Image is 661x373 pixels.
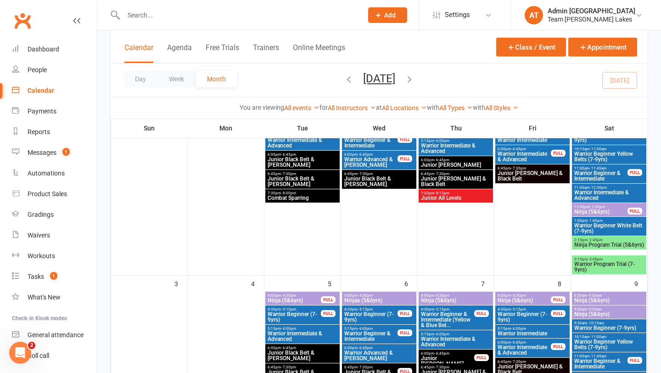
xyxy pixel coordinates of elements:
span: 6:00pm [267,346,338,350]
div: 9 [634,276,647,291]
div: FULL [398,310,412,317]
a: Reports [12,122,97,142]
span: Junior [PERSON_NAME] [420,356,475,367]
span: Warrior Beginner & Intermediate [574,358,628,369]
span: Warrior Beginner Yellow Belts (7-9yrs) [574,339,644,350]
span: 6:45pm [267,365,338,369]
a: All Instructors [328,104,376,112]
a: Workouts [12,246,97,266]
span: - 6:45pm [511,340,526,345]
div: Team [PERSON_NAME] Lakes [548,15,635,23]
span: Warrior Advanced & [PERSON_NAME] [344,157,398,168]
span: - 6:00pm [434,332,449,336]
span: 4:30pm [497,307,551,311]
th: Fri [494,119,571,138]
span: 2 [28,342,35,349]
span: - 1:45pm [588,219,603,223]
span: - 5:15pm [511,307,526,311]
span: - 4:30pm [511,294,526,298]
span: Ninja (5&6yrs) [497,298,551,303]
a: All Types [439,104,473,112]
span: Warrior Intermediate & Advanced [267,137,338,148]
span: Junior Black Belt & [PERSON_NAME] [267,350,338,361]
a: Messages 1 [12,142,97,163]
span: - 6:00pm [511,327,526,331]
span: 5:15pm [420,139,491,143]
span: 2:15pm [574,238,644,242]
span: Warrior Intermediate & Advanced [420,336,491,347]
span: - 6:45pm [281,346,296,350]
span: Warrior Program Trial (7-9yrs) [574,261,644,272]
span: 1 [62,148,70,156]
button: Class / Event [496,38,566,57]
span: - 6:00pm [358,327,373,331]
span: - 6:45pm [358,153,373,157]
a: Waivers [12,225,97,246]
span: 6:45pm [344,172,415,176]
div: FULL [474,354,489,361]
div: Dashboard [28,45,59,53]
div: Admin [GEOGRAPHIC_DATA] [548,7,635,15]
a: Automations [12,163,97,184]
button: Calendar [124,43,153,63]
a: Calendar [12,80,97,101]
a: Tasks 1 [12,266,97,287]
div: People [28,66,47,73]
span: Ninja (5&6yrs) [574,298,644,303]
span: 5:15pm [267,327,338,331]
span: - 7:30pm [281,365,296,369]
div: FULL [551,150,566,157]
div: 5 [328,276,341,291]
button: Appointment [568,38,637,57]
span: Combat Sparring [267,195,338,201]
div: Workouts [28,252,55,260]
span: 6:00pm [344,153,398,157]
span: - 1:00pm [590,205,605,209]
th: Mon [188,119,264,138]
div: Calendar [28,87,54,94]
strong: with [473,104,485,111]
div: FULL [398,155,412,162]
span: 6:45pm [420,365,491,369]
span: 4:00pm [497,294,551,298]
button: Month [196,71,237,87]
span: 6:00pm [497,340,551,345]
span: 4:00pm [344,294,415,298]
span: - 6:45pm [434,158,449,162]
span: - 7:30pm [358,172,373,176]
span: 5:15pm [420,332,491,336]
span: - 4:30pm [281,294,296,298]
span: 7:30pm [267,191,338,195]
strong: You are viewing [240,104,284,111]
span: Junior Black Belt & [PERSON_NAME] [267,157,338,168]
span: 5:15pm [344,327,398,331]
div: FULL [627,208,642,215]
span: Warrior Advanced & [PERSON_NAME] [344,350,415,361]
button: Agenda [167,43,192,63]
div: FULL [321,310,336,317]
span: Warrior Beginner (7-9yrs) [344,311,398,322]
span: Ninja (5&6yrs) [574,209,628,215]
span: - 7:30pm [281,172,296,176]
span: - 9:00am [587,294,602,298]
iframe: Intercom live chat [9,342,31,364]
span: - 11:00am [589,147,606,151]
button: Day [123,71,157,87]
span: - 7:30pm [434,172,449,176]
span: Warrior Beginner (7-9yrs) [267,311,321,322]
div: Waivers [28,232,50,239]
span: 4:00pm [420,294,491,298]
span: - 5:15pm [281,307,296,311]
div: FULL [551,343,566,350]
span: - 6:00pm [281,327,296,331]
span: - 11:45am [589,166,606,170]
span: - 4:30pm [434,294,449,298]
span: 6:45pm [497,360,568,364]
span: - 5:15pm [358,307,373,311]
span: 12:30pm [574,205,628,209]
span: - 5:15pm [434,307,449,311]
span: - 2:45pm [588,238,603,242]
th: Wed [341,119,418,138]
span: 9:00am [574,307,644,311]
a: Dashboard [12,39,97,60]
